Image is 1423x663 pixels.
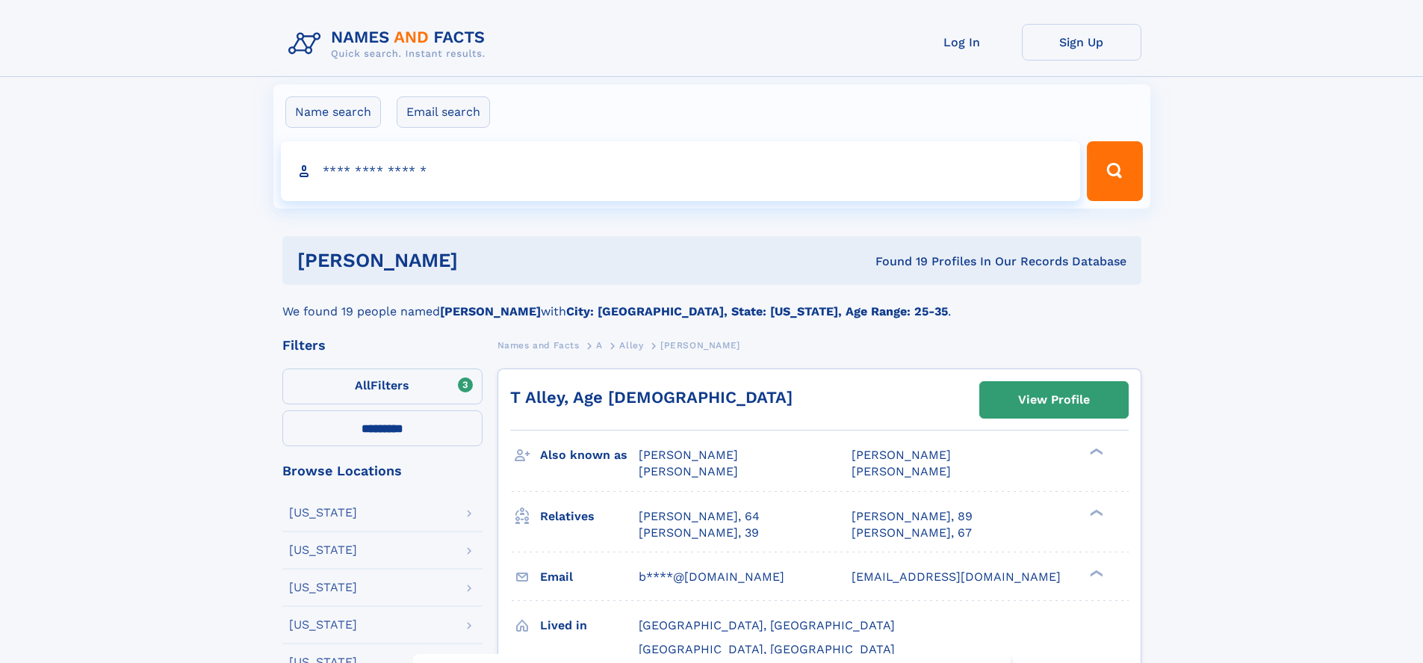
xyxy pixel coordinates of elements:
[282,368,483,404] label: Filters
[639,525,759,541] a: [PERSON_NAME], 39
[852,448,951,462] span: [PERSON_NAME]
[619,336,643,354] a: Alley
[980,382,1128,418] a: View Profile
[852,570,1061,584] span: [EMAIL_ADDRESS][DOMAIN_NAME]
[852,464,951,478] span: [PERSON_NAME]
[285,96,381,128] label: Name search
[497,336,580,354] a: Names and Facts
[1087,141,1142,201] button: Search Button
[282,339,483,352] div: Filters
[639,508,760,525] a: [PERSON_NAME], 64
[660,340,740,351] span: [PERSON_NAME]
[566,304,948,318] b: City: [GEOGRAPHIC_DATA], State: [US_STATE], Age Range: 25-35
[666,253,1126,270] div: Found 19 Profiles In Our Records Database
[1086,447,1104,457] div: ❯
[639,642,895,656] span: [GEOGRAPHIC_DATA], [GEOGRAPHIC_DATA]
[1018,383,1090,417] div: View Profile
[282,24,497,64] img: Logo Names and Facts
[1086,508,1104,517] div: ❯
[902,24,1022,61] a: Log In
[440,304,541,318] b: [PERSON_NAME]
[596,340,603,351] span: A
[619,340,643,351] span: Alley
[289,507,357,519] div: [US_STATE]
[540,564,639,590] h3: Email
[1086,568,1104,578] div: ❯
[596,336,603,354] a: A
[1022,24,1141,61] a: Sign Up
[355,378,371,392] span: All
[289,582,357,593] div: [US_STATE]
[397,96,490,128] label: Email search
[297,251,667,270] h1: [PERSON_NAME]
[639,464,738,478] span: [PERSON_NAME]
[639,618,895,632] span: [GEOGRAPHIC_DATA], [GEOGRAPHIC_DATA]
[282,285,1141,321] div: We found 19 people named with .
[540,504,639,529] h3: Relatives
[289,619,357,631] div: [US_STATE]
[852,525,972,541] a: [PERSON_NAME], 67
[639,448,738,462] span: [PERSON_NAME]
[282,464,483,478] div: Browse Locations
[540,613,639,638] h3: Lived in
[281,141,1081,201] input: search input
[289,544,357,556] div: [US_STATE]
[852,508,973,525] a: [PERSON_NAME], 89
[510,388,793,407] a: T Alley, Age [DEMOGRAPHIC_DATA]
[540,442,639,468] h3: Also known as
